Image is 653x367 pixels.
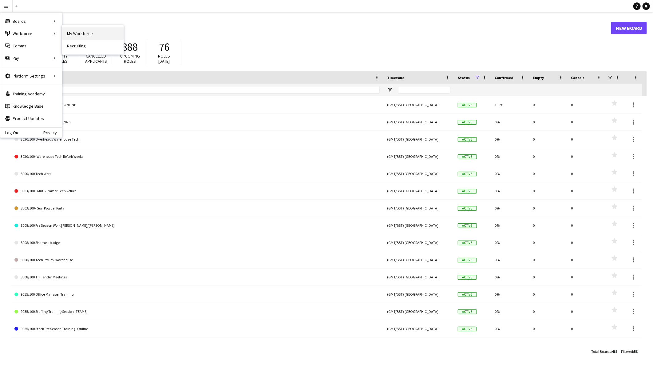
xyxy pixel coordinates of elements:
[529,234,567,251] div: 0
[529,337,567,354] div: 0
[491,131,529,148] div: 0%
[122,40,138,54] span: 888
[383,182,454,199] div: (GMT/BST) [GEOGRAPHIC_DATA]
[383,269,454,285] div: (GMT/BST) [GEOGRAPHIC_DATA]
[0,70,62,82] div: Platform Settings
[85,53,107,64] span: Cancelled applicants
[491,269,529,285] div: 0%
[0,40,62,52] a: Comms
[634,349,638,354] span: 53
[529,182,567,199] div: 0
[458,137,477,142] span: Active
[491,96,529,113] div: 100%
[529,303,567,320] div: 0
[383,234,454,251] div: (GMT/BST) [GEOGRAPHIC_DATA]
[567,303,605,320] div: 0
[11,23,611,33] h1: Boards
[383,165,454,182] div: (GMT/BST) [GEOGRAPHIC_DATA]
[458,309,477,314] span: Active
[529,165,567,182] div: 0
[533,75,544,80] span: Empty
[26,86,380,94] input: Board name Filter Input
[567,337,605,354] div: 0
[383,148,454,165] div: (GMT/BST) [GEOGRAPHIC_DATA]
[529,200,567,217] div: 0
[14,303,380,320] a: 9055/100 Staffing Training Session (TEAMS)
[14,200,380,217] a: 8003/100- Gun Powder Party
[491,286,529,303] div: 0%
[14,148,380,165] a: 3030/100- Warehouse Tech Refurb Weeks
[491,148,529,165] div: 0%
[567,131,605,148] div: 0
[458,275,477,280] span: Active
[383,251,454,268] div: (GMT/BST) [GEOGRAPHIC_DATA]
[529,320,567,337] div: 0
[491,182,529,199] div: 0%
[567,182,605,199] div: 0
[567,165,605,182] div: 0
[529,114,567,130] div: 0
[567,234,605,251] div: 0
[621,349,633,354] span: Filtered
[529,251,567,268] div: 0
[458,292,477,297] span: Active
[0,15,62,27] div: Boards
[491,200,529,217] div: 0%
[567,148,605,165] div: 0
[567,217,605,234] div: 0
[0,112,62,125] a: Product Updates
[398,86,450,94] input: Timezone Filter Input
[529,217,567,234] div: 0
[14,217,380,234] a: 8008/100 Pre Season Work [PERSON_NAME]/[PERSON_NAME]
[458,241,477,245] span: Active
[383,286,454,303] div: (GMT/BST) [GEOGRAPHIC_DATA]
[495,75,513,80] span: Confirmed
[383,217,454,234] div: (GMT/BST) [GEOGRAPHIC_DATA]
[491,217,529,234] div: 0%
[529,269,567,285] div: 0
[458,206,477,211] span: Active
[62,27,124,40] a: My Workforce
[458,172,477,176] span: Active
[458,223,477,228] span: Active
[14,269,380,286] a: 8008/100 Till Tender Meetings
[383,200,454,217] div: (GMT/BST) [GEOGRAPHIC_DATA]
[383,337,454,354] div: (GMT/BST) [GEOGRAPHIC_DATA]
[0,88,62,100] a: Training Academy
[491,251,529,268] div: 0%
[529,286,567,303] div: 0
[591,345,617,357] div: :
[567,269,605,285] div: 0
[567,96,605,113] div: 0
[14,286,380,303] a: 9055/100 Office Manager Training
[14,96,380,114] a: 2007/100 MAPAL TRAINING- ONLINE
[621,345,638,357] div: :
[529,131,567,148] div: 0
[567,286,605,303] div: 0
[383,114,454,130] div: (GMT/BST) [GEOGRAPHIC_DATA]
[611,22,647,34] a: New Board
[14,251,380,269] a: 8008/100 Tech Refurb- Warehouse
[567,114,605,130] div: 0
[529,96,567,113] div: 0
[567,320,605,337] div: 0
[0,52,62,64] div: Pay
[159,40,169,54] span: 76
[491,320,529,337] div: 0%
[158,53,170,64] span: Roles [DATE]
[43,130,62,135] a: Privacy
[14,234,380,251] a: 8008/100 Sharne's budget
[529,148,567,165] div: 0
[120,53,140,64] span: Upcoming roles
[491,303,529,320] div: 0%
[571,75,584,80] span: Cancels
[0,130,20,135] a: Log Out
[612,349,617,354] span: 488
[491,337,529,354] div: 0%
[14,165,380,182] a: 8000/100 Tech Work
[458,327,477,331] span: Active
[458,75,470,80] span: Status
[491,234,529,251] div: 0%
[591,349,611,354] span: Total Boards
[567,200,605,217] div: 0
